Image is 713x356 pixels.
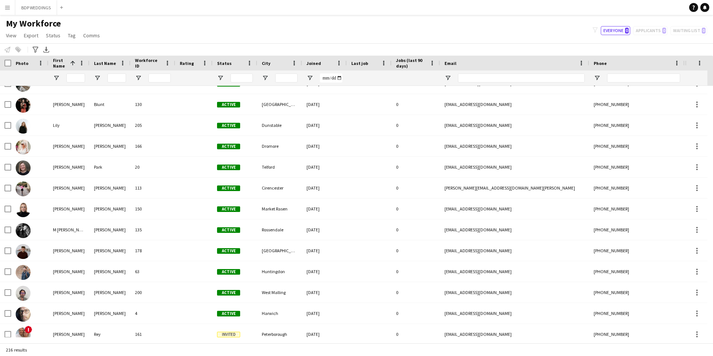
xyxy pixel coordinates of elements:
div: [PERSON_NAME] [48,324,89,344]
div: [PHONE_NUMBER] [589,261,685,282]
button: Open Filter Menu [445,75,451,81]
div: 166 [131,136,175,156]
div: [DATE] [302,240,347,261]
div: 0 [392,178,440,198]
div: [PERSON_NAME] [48,94,89,115]
div: [PERSON_NAME] [89,199,131,219]
div: [DATE] [302,282,347,303]
img: Marc Campbell [16,244,31,259]
div: [PERSON_NAME] [89,240,131,261]
span: Phone [594,60,607,66]
img: Lucie Hamilton [16,181,31,196]
div: [PERSON_NAME] [89,261,131,282]
div: [DATE] [302,324,347,344]
div: 178 [131,240,175,261]
div: 0 [392,240,440,261]
div: [PERSON_NAME] [89,282,131,303]
div: Telford [257,157,302,177]
div: 135 [131,219,175,240]
div: 0 [392,324,440,344]
div: [EMAIL_ADDRESS][DOMAIN_NAME] [440,199,589,219]
button: Open Filter Menu [94,75,101,81]
div: [PHONE_NUMBER] [589,157,685,177]
span: First Name [53,57,67,69]
span: Active [217,269,240,275]
input: Phone Filter Input [607,74,680,82]
div: 161 [131,324,175,344]
img: Marcus Curry [16,286,31,301]
div: Lily [48,115,89,135]
span: Email [445,60,456,66]
span: Active [217,227,240,233]
div: 0 [392,94,440,115]
img: M Joanna Wesolowski [16,223,31,238]
div: [PERSON_NAME] [48,157,89,177]
div: [DATE] [302,178,347,198]
a: Status [43,31,63,40]
div: [PERSON_NAME] [89,219,131,240]
span: ! [25,326,32,333]
img: Louise Park [16,160,31,175]
input: Joined Filter Input [320,74,342,82]
span: Comms [83,32,100,39]
div: Dromore [257,136,302,156]
img: Marcus Clarke [16,265,31,280]
span: My Workforce [6,18,61,29]
img: Margo Rey [16,328,31,343]
span: Workforce ID [135,57,162,69]
div: [DATE] [302,136,347,156]
span: 0 [625,28,629,34]
div: 20 [131,157,175,177]
div: [DATE] [302,199,347,219]
div: Blunt [89,94,131,115]
span: Active [217,290,240,296]
div: [PERSON_NAME] [48,282,89,303]
div: [PHONE_NUMBER] [589,136,685,156]
div: 4 [131,303,175,324]
button: Open Filter Menu [217,75,224,81]
div: 0 [392,219,440,240]
div: [PERSON_NAME] [89,136,131,156]
div: 63 [131,261,175,282]
div: 113 [131,178,175,198]
div: 200 [131,282,175,303]
span: Active [217,165,240,170]
img: Lucy Bowen [16,202,31,217]
div: [PHONE_NUMBER] [589,199,685,219]
div: [DATE] [302,115,347,135]
div: 0 [392,115,440,135]
div: [GEOGRAPHIC_DATA] [257,240,302,261]
span: View [6,32,16,39]
div: M [PERSON_NAME] [48,219,89,240]
div: [EMAIL_ADDRESS][DOMAIN_NAME] [440,219,589,240]
app-action-btn: Export XLSX [42,45,51,54]
div: [PERSON_NAME] [48,261,89,282]
div: [DATE] [302,157,347,177]
div: Rossendale [257,219,302,240]
div: [DATE] [302,94,347,115]
div: 0 [392,261,440,282]
div: [PERSON_NAME] [48,199,89,219]
span: City [262,60,270,66]
span: Active [217,123,240,128]
img: Libby Blunt [16,98,31,113]
button: Open Filter Menu [307,75,313,81]
div: Dunstable [257,115,302,135]
div: [PHONE_NUMBER] [589,219,685,240]
span: Status [217,60,232,66]
div: 0 [392,157,440,177]
a: Comms [80,31,103,40]
button: Open Filter Menu [53,75,60,81]
div: [DATE] [302,219,347,240]
div: [EMAIL_ADDRESS][DOMAIN_NAME] [440,136,589,156]
div: Cirencester [257,178,302,198]
div: [PERSON_NAME] [48,178,89,198]
div: [PHONE_NUMBER] [589,303,685,324]
div: 0 [392,136,440,156]
span: Status [46,32,60,39]
span: Tag [68,32,76,39]
span: Last Name [94,60,116,66]
input: Email Filter Input [458,74,585,82]
div: [PERSON_NAME] [89,303,131,324]
input: City Filter Input [275,74,298,82]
